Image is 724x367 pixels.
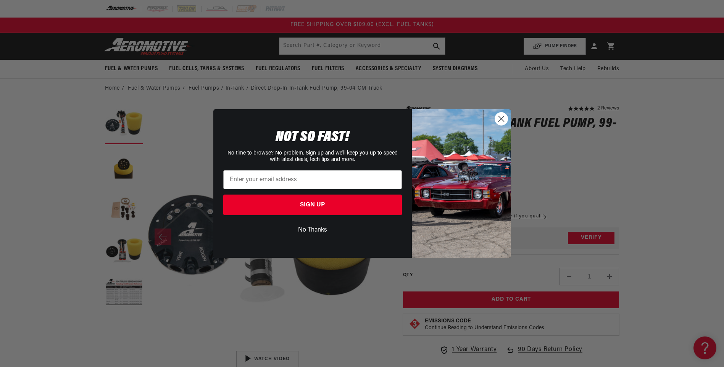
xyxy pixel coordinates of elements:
[227,150,398,163] span: No time to browse? No problem. Sign up and we'll keep you up to speed with latest deals, tech tip...
[276,130,349,145] span: NOT SO FAST!
[412,109,511,258] img: 85cdd541-2605-488b-b08c-a5ee7b438a35.jpeg
[223,195,402,215] button: SIGN UP
[495,112,508,126] button: Close dialog
[223,223,402,237] button: No Thanks
[223,170,402,189] input: Enter your email address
